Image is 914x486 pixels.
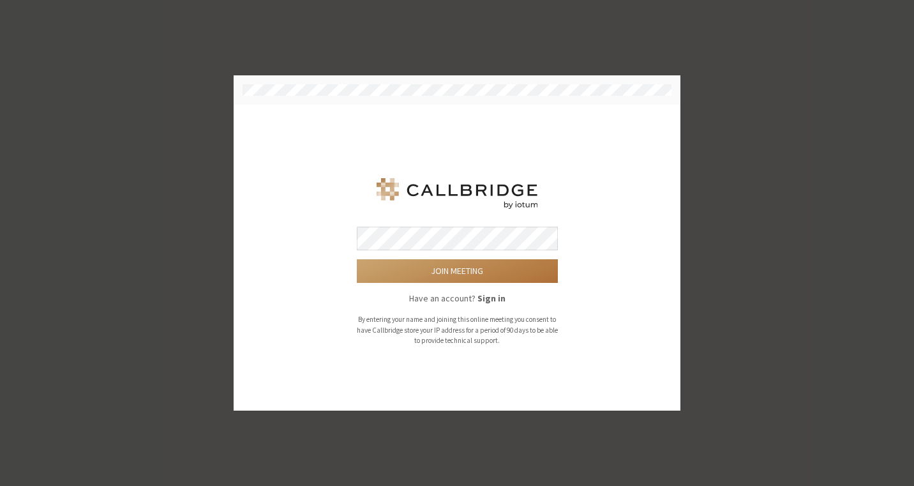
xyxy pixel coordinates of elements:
p: Have an account? [357,292,558,305]
button: Join meeting [357,259,558,283]
img: Iotum [374,178,540,209]
strong: Sign in [477,292,506,304]
p: By entering your name and joining this online meeting you consent to have Callbridge store your I... [357,314,558,346]
button: Sign in [477,292,506,305]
